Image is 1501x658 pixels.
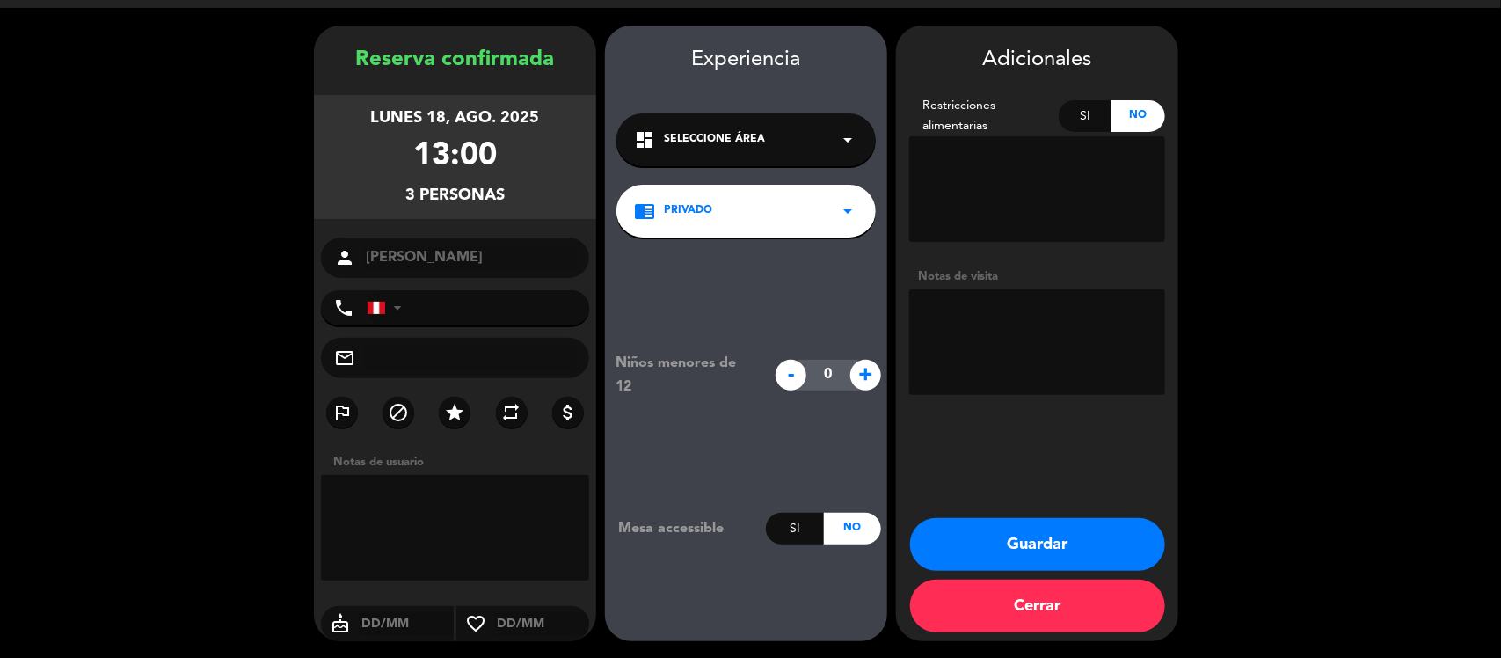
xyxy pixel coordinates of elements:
[332,402,353,423] i: outlined_flag
[910,518,1165,571] button: Guardar
[444,402,465,423] i: star
[1059,100,1112,132] div: Si
[557,402,579,423] i: attach_money
[634,129,655,150] i: dashboard
[664,202,712,220] span: Privado
[605,43,887,77] div: Experiencia
[321,613,360,634] i: cake
[324,453,596,472] div: Notas de usuario
[501,402,522,423] i: repeat
[837,201,858,222] i: arrow_drop_down
[360,613,454,635] input: DD/MM
[909,43,1165,77] div: Adicionales
[634,201,655,222] i: chrome_reader_mode
[602,352,767,398] div: Niños menores de 12
[333,297,354,318] i: phone
[388,402,409,423] i: block
[334,347,355,369] i: mail_outline
[334,247,355,268] i: person
[910,580,1165,632] button: Cerrar
[456,613,495,634] i: favorite_border
[664,131,765,149] span: Seleccione Área
[850,360,881,391] span: +
[413,131,497,183] div: 13:00
[837,129,858,150] i: arrow_drop_down
[909,267,1165,286] div: Notas de visita
[405,183,505,208] div: 3 personas
[314,43,596,77] div: Reserva confirmada
[371,106,540,131] div: lunes 18, ago. 2025
[605,517,766,540] div: Mesa accessible
[824,513,881,545] div: No
[1111,100,1165,132] div: No
[776,360,806,391] span: -
[368,291,408,325] div: Peru (Perú): +51
[909,96,1059,136] div: Restricciones alimentarias
[766,513,823,545] div: Si
[495,613,589,635] input: DD/MM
